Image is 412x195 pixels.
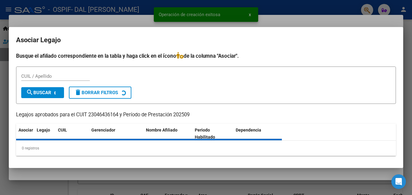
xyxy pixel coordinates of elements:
[233,124,282,144] datatable-header-cell: Dependencia
[37,128,50,132] span: Legajo
[236,128,261,132] span: Dependencia
[16,52,396,60] h4: Busque el afiliado correspondiente en la tabla y haga click en el ícono de la columna "Asociar".
[56,124,89,144] datatable-header-cell: CUIL
[91,128,115,132] span: Gerenciador
[192,124,233,144] datatable-header-cell: Periodo Habilitado
[16,141,396,156] div: 0 registros
[58,128,67,132] span: CUIL
[74,90,118,95] span: Borrar Filtros
[16,124,34,144] datatable-header-cell: Asociar
[146,128,177,132] span: Nombre Afiliado
[26,89,33,96] mat-icon: search
[144,124,192,144] datatable-header-cell: Nombre Afiliado
[89,124,144,144] datatable-header-cell: Gerenciador
[195,128,215,139] span: Periodo Habilitado
[21,87,64,98] button: Buscar
[16,34,396,46] h2: Asociar Legajo
[74,89,82,96] mat-icon: delete
[34,124,56,144] datatable-header-cell: Legajo
[26,90,51,95] span: Buscar
[16,111,396,119] p: Legajos aprobados para el CUIT 23046436164 y Período de Prestación 202509
[391,174,406,189] div: Open Intercom Messenger
[69,87,131,99] button: Borrar Filtros
[19,128,33,132] span: Asociar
